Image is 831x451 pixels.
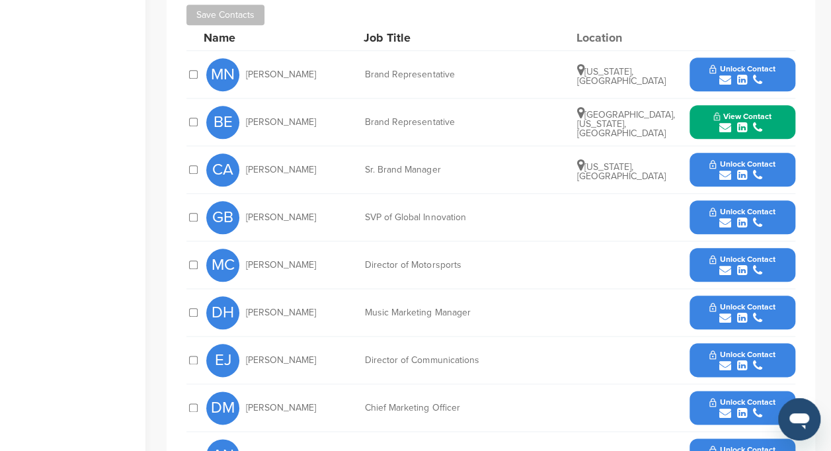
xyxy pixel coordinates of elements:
button: View Contact [697,102,787,142]
div: Chief Marketing Officer [365,403,563,413]
div: Director of Communications [365,356,563,365]
button: Unlock Contact [693,293,791,333]
span: [PERSON_NAME] [246,356,316,365]
button: Unlock Contact [693,55,791,95]
button: Unlock Contact [693,341,791,380]
div: Sr. Brand Manager [365,165,563,175]
span: MN [206,58,239,91]
button: Unlock Contact [693,198,791,237]
div: Music Marketing Manager [365,308,563,317]
span: [GEOGRAPHIC_DATA], [US_STATE], [GEOGRAPHIC_DATA] [577,109,675,139]
div: Job Title [364,32,562,44]
span: Unlock Contact [709,64,775,73]
span: View Contact [713,112,772,121]
span: Unlock Contact [709,302,775,311]
span: MC [206,249,239,282]
span: [PERSON_NAME] [246,165,316,175]
div: Brand Representative [365,70,563,79]
span: EJ [206,344,239,377]
div: Location [576,32,675,44]
span: [US_STATE], [GEOGRAPHIC_DATA] [577,161,666,182]
div: SVP of Global Innovation [365,213,563,222]
span: [PERSON_NAME] [246,261,316,270]
span: [PERSON_NAME] [246,403,316,413]
div: Brand Representative [365,118,563,127]
span: [PERSON_NAME] [246,118,316,127]
button: Save Contacts [186,5,264,25]
span: [PERSON_NAME] [246,70,316,79]
span: DH [206,296,239,329]
span: Unlock Contact [709,350,775,359]
div: Director of Motorsports [365,261,563,270]
button: Unlock Contact [693,150,791,190]
span: [US_STATE], [GEOGRAPHIC_DATA] [577,66,666,87]
iframe: Button to launch messaging window [778,398,820,440]
span: Unlock Contact [709,255,775,264]
span: Unlock Contact [709,159,775,169]
span: CA [206,153,239,186]
button: Unlock Contact [693,245,791,285]
span: BE [206,106,239,139]
button: Unlock Contact [693,388,791,428]
span: GB [206,201,239,234]
div: Name [204,32,349,44]
span: [PERSON_NAME] [246,213,316,222]
span: Unlock Contact [709,207,775,216]
span: [PERSON_NAME] [246,308,316,317]
span: DM [206,391,239,425]
span: Unlock Contact [709,397,775,407]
